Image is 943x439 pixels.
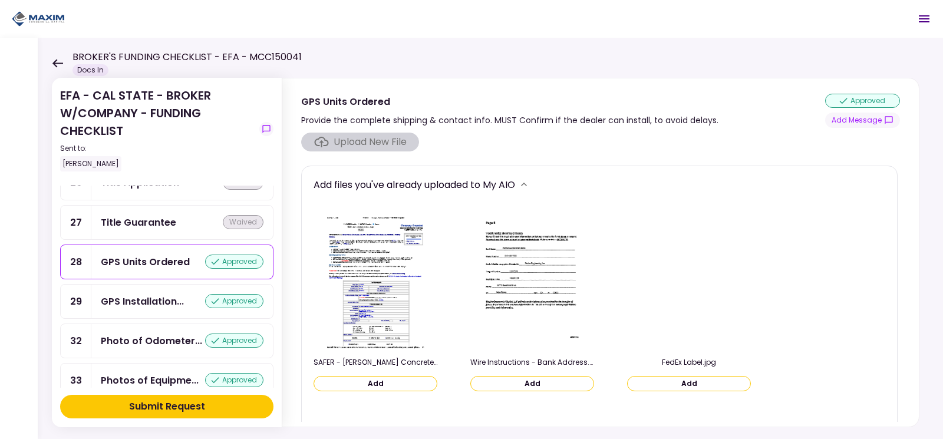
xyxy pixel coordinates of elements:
div: GPS Units Ordered [101,255,190,269]
div: Wire Instructions - Bank Address.pdf [470,357,594,368]
div: 28 [61,245,91,279]
div: Provide the complete shipping & contact info. MUST Confirm if the dealer can install, to avoid de... [301,113,718,127]
a: 29GPS Installation Requestedapproved [60,284,273,319]
div: Docs In [72,64,108,76]
div: SAFER - Farino Concrete Pumping.pdf [314,357,437,368]
div: 29 [61,285,91,318]
span: Click here to upload the required document [301,133,419,151]
div: Sent to: [60,143,255,154]
div: approved [205,334,263,348]
button: show-messages [259,122,273,136]
div: Title Guarantee [101,215,176,230]
button: Submit Request [60,395,273,418]
div: approved [205,255,263,269]
div: Add files you've already uploaded to My AIO [314,177,515,192]
button: Add [314,376,437,391]
div: Photos of Equipment Exterior [101,373,199,388]
div: EFA - CAL STATE - BROKER W/COMPANY - FUNDING CHECKLIST [60,87,255,171]
div: FedEx Label.jpg [627,357,751,368]
img: Partner icon [12,10,65,28]
div: GPS Units Ordered [301,94,718,109]
button: more [515,176,533,193]
div: Submit Request [129,400,205,414]
div: 27 [61,206,91,239]
div: 33 [61,364,91,397]
a: 27Title Guaranteewaived [60,205,273,240]
button: Add [470,376,594,391]
button: Add [627,376,751,391]
button: show-messages [825,113,900,128]
button: Open menu [910,5,938,33]
div: 32 [61,324,91,358]
div: GPS Installation Requested [101,294,184,309]
div: approved [205,294,263,308]
div: [PERSON_NAME] [60,156,121,171]
div: GPS Units OrderedProvide the complete shipping & contact info. MUST Confirm if the dealer can ins... [282,78,919,427]
h1: BROKER'S FUNDING CHECKLIST - EFA - MCC150041 [72,50,302,64]
div: approved [205,373,263,387]
a: 33Photos of Equipment Exteriorapproved [60,363,273,398]
a: 32Photo of Odometer or Reefer hoursapproved [60,324,273,358]
div: Photo of Odometer or Reefer hours [101,334,202,348]
div: waived [223,215,263,229]
a: 28GPS Units Orderedapproved [60,245,273,279]
div: approved [825,94,900,108]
